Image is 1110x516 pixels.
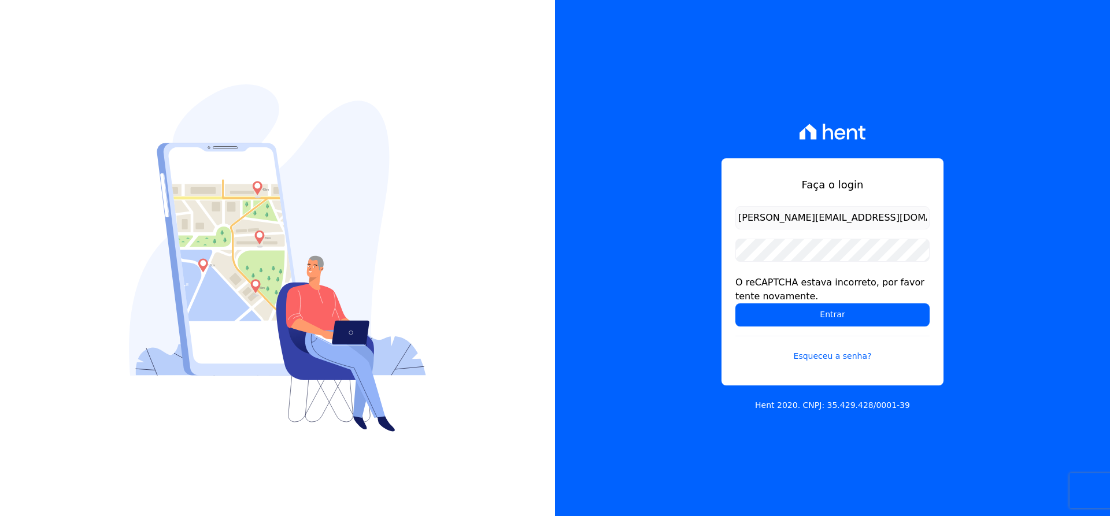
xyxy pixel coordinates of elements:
[735,177,930,192] h1: Faça o login
[735,206,930,229] input: Email
[129,84,426,432] img: Login
[735,303,930,326] input: Entrar
[755,399,910,411] p: Hent 2020. CNPJ: 35.429.428/0001-39
[735,336,930,362] a: Esqueceu a senha?
[735,276,930,303] div: O reCAPTCHA estava incorreto, por favor tente novamente.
